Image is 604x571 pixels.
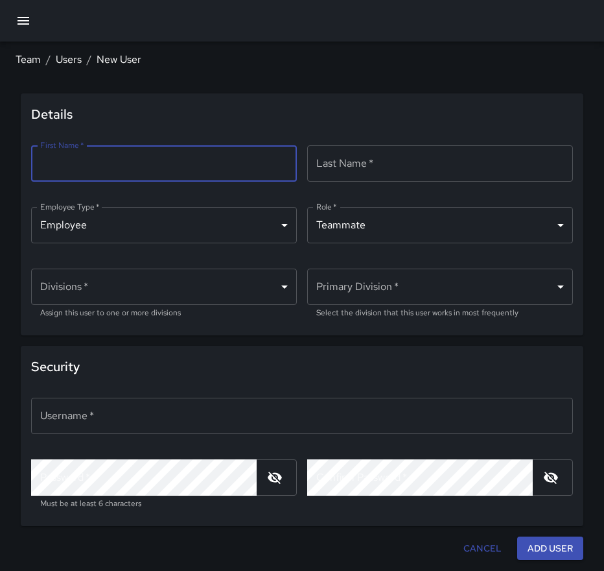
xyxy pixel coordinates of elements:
div: Employee [31,207,297,243]
div: Teammate [307,207,573,243]
span: Security [31,356,573,377]
a: Users [56,53,82,66]
li: / [87,52,91,67]
p: Select the division that this user works in most frequently [316,307,564,320]
p: Must be at least 6 characters [40,498,288,511]
a: Team [16,53,41,66]
label: First Name [40,140,84,151]
button: Add User [517,537,583,561]
button: Cancel [458,537,507,561]
span: Details [31,104,573,125]
a: New User [97,53,141,66]
label: Role [316,201,337,212]
label: Employee Type [40,201,99,212]
li: / [46,52,51,67]
p: Assign this user to one or more divisions [40,307,288,320]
